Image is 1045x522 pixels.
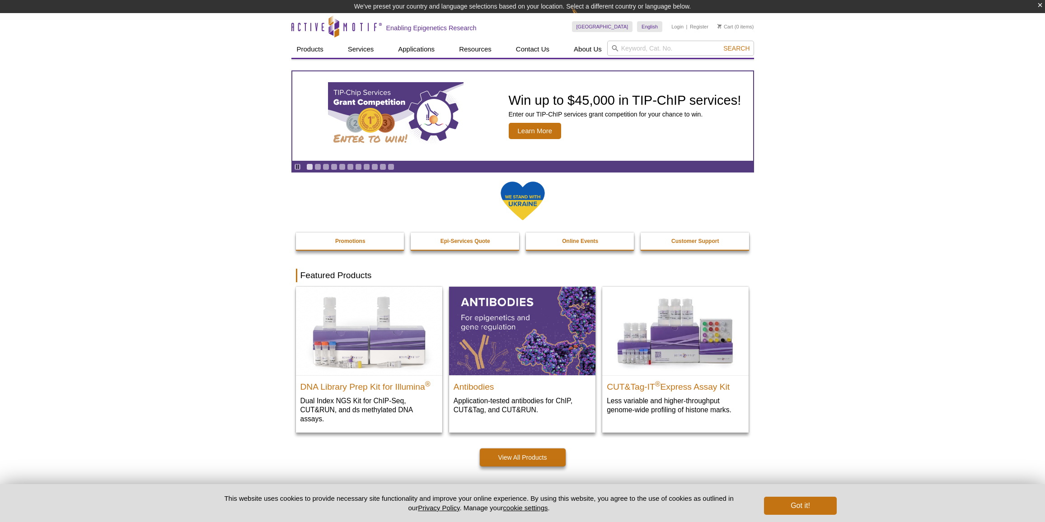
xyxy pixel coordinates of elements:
[339,163,346,170] a: Go to slide 5
[296,287,442,433] a: DNA Library Prep Kit for Illumina DNA Library Prep Kit for Illumina® Dual Index NGS Kit for ChIP-...
[526,233,635,250] a: Online Events
[296,269,750,282] h2: Featured Products
[306,163,313,170] a: Go to slide 1
[686,21,688,32] li: |
[291,41,329,58] a: Products
[292,71,753,161] article: TIP-ChIP Services Grant Competition
[723,45,750,52] span: Search
[363,163,370,170] a: Go to slide 8
[328,82,464,150] img: TIP-ChIP Services Grant Competition
[209,494,750,513] p: This website uses cookies to provide necessary site functionality and improve your online experie...
[300,396,438,424] p: Dual Index NGS Kit for ChIP-Seq, CUT&RUN, and ds methylated DNA assays.
[296,233,405,250] a: Promotions
[355,163,362,170] a: Go to slide 7
[511,41,555,58] a: Contact Us
[449,287,595,424] a: All Antibodies Antibodies Application-tested antibodies for ChIP, CUT&Tag, and CUT&RUN.
[717,23,733,30] a: Cart
[411,233,520,250] a: Epi-Services Quote
[717,21,754,32] li: (0 items)
[440,238,490,244] strong: Epi-Services Quote
[572,21,633,32] a: [GEOGRAPHIC_DATA]
[690,23,708,30] a: Register
[300,378,438,391] h2: DNA Library Prep Kit for Illumina
[480,448,566,466] a: View All Products
[671,23,684,30] a: Login
[454,396,591,415] p: Application-tested antibodies for ChIP, CUT&Tag, and CUT&RUN.
[655,380,661,387] sup: ®
[568,41,607,58] a: About Us
[388,163,394,170] a: Go to slide 11
[449,287,595,375] img: All Antibodies
[764,497,836,515] button: Got it!
[671,238,719,244] strong: Customer Support
[292,71,753,161] a: TIP-ChIP Services Grant Competition Win up to $45,000 in TIP-ChIP services! Enter our TIP-ChIP se...
[509,93,741,107] h2: Win up to $45,000 in TIP-ChIP services!
[607,396,744,415] p: Less variable and higher-throughput genome-wide profiling of histone marks​.
[717,24,722,28] img: Your Cart
[637,21,662,32] a: English
[503,504,548,512] button: cookie settings
[509,110,741,118] p: Enter our TIP-ChIP services grant competition for your chance to win.
[425,380,431,387] sup: ®
[572,7,595,28] img: Change Here
[509,123,562,139] span: Learn More
[380,163,386,170] a: Go to slide 10
[602,287,749,424] a: CUT&Tag-IT® Express Assay Kit CUT&Tag-IT®Express Assay Kit Less variable and higher-throughput ge...
[314,163,321,170] a: Go to slide 2
[335,238,366,244] strong: Promotions
[347,163,354,170] a: Go to slide 6
[500,181,545,221] img: We Stand With Ukraine
[641,233,750,250] a: Customer Support
[418,504,459,512] a: Privacy Policy
[294,163,301,170] a: Toggle autoplay
[454,41,497,58] a: Resources
[454,378,591,391] h2: Antibodies
[607,378,744,391] h2: CUT&Tag-IT Express Assay Kit
[296,287,442,375] img: DNA Library Prep Kit for Illumina
[721,44,752,52] button: Search
[323,163,329,170] a: Go to slide 3
[607,41,754,56] input: Keyword, Cat. No.
[371,163,378,170] a: Go to slide 9
[393,41,440,58] a: Applications
[386,24,477,32] h2: Enabling Epigenetics Research
[602,287,749,375] img: CUT&Tag-IT® Express Assay Kit
[342,41,380,58] a: Services
[331,163,337,170] a: Go to slide 4
[562,238,598,244] strong: Online Events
